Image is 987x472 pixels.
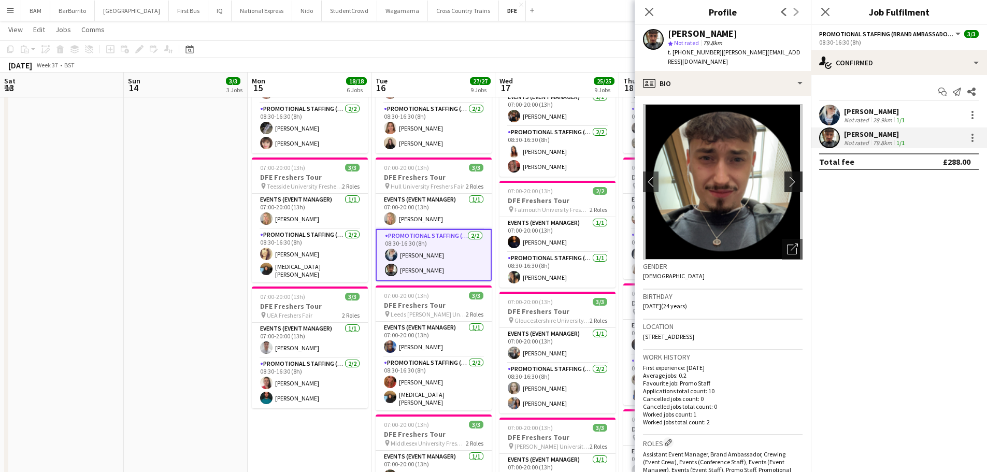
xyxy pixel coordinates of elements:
button: Wagamama [377,1,428,21]
span: t. [PHONE_NUMBER] [668,48,722,56]
span: Teesside University Freshers Fair [267,182,342,190]
div: Open photos pop-in [782,239,803,260]
span: Middlesex University Freshers Fair [391,439,466,447]
p: Cancelled jobs count: 0 [643,395,803,403]
span: Tue [376,76,388,85]
span: [PERSON_NAME] University Freshers Fair [514,442,590,450]
span: Jobs [55,25,71,34]
app-card-role: Promotional Staffing (Brand Ambassadors)2/208:30-16:30 (8h)[PERSON_NAME][PERSON_NAME] [252,358,368,408]
span: 13 [3,82,16,94]
h3: DFE Freshers Tour [499,196,616,205]
app-card-role: Events (Event Manager)1/107:00-20:00 (13h)[PERSON_NAME] [623,194,739,229]
span: 2 Roles [590,206,607,213]
app-job-card: 07:00-20:00 (13h)3/3DFE Freshers Tour Hull University Freshers Fair2 RolesEvents (Event Manager)1... [376,158,492,281]
span: 2 Roles [466,310,483,318]
h3: DFE Freshers Tour [376,173,492,182]
div: 6 Jobs [347,86,366,94]
h3: DFE Freshers Tour [252,173,368,182]
span: 07:00-20:00 (13h) [632,416,677,423]
h3: DFE Freshers Tour [252,302,368,311]
span: 2 Roles [466,182,483,190]
app-card-role: Events (Event Manager)1/107:00-20:00 (13h)[PERSON_NAME] [252,323,368,358]
app-job-card: 07:00-20:00 (13h)3/3DFE Freshers Tour Teesside University Freshers Fair2 RolesEvents (Event Manag... [252,158,368,282]
div: 08:30-16:30 (8h) [819,38,979,46]
div: 79.8km [871,139,894,147]
span: [DEMOGRAPHIC_DATA] [643,272,705,280]
button: Cross Country Trains [428,1,499,21]
span: 2 Roles [342,311,360,319]
h3: DFE Freshers Tour [499,433,616,442]
p: Favourite job: Promo Staff [643,379,803,387]
a: Comms [77,23,109,36]
div: 07:00-20:00 (13h)3/3DFE Freshers Tour Gloucestershire University Freshers Fair2 RolesEvents (Even... [499,292,616,413]
p: Worked jobs count: 1 [643,410,803,418]
span: 07:00-20:00 (13h) [384,292,429,299]
button: IQ [208,1,232,21]
app-skills-label: 1/1 [896,116,905,124]
span: 3/3 [593,298,607,306]
span: 3/3 [469,292,483,299]
h3: Birthday [643,292,803,301]
span: Sat [4,76,16,85]
span: 3/3 [964,30,979,38]
button: BAM [21,1,50,21]
div: 07:00-20:00 (13h)3/3DFE Freshers Tour Solent University Freshers Fair2 RolesEvents (Event Manager... [623,283,739,405]
div: [PERSON_NAME] [844,107,907,116]
span: [DATE] (24 years) [643,302,687,310]
app-card-role: Promotional Staffing (Brand Ambassadors)2/208:30-16:30 (8h)[PERSON_NAME][PERSON_NAME] [376,103,492,153]
span: 2/2 [593,187,607,195]
div: [DATE] [8,60,32,70]
app-card-role: Promotional Staffing (Brand Ambassadors)2/208:30-16:30 (8h)[PERSON_NAME][PERSON_NAME] [499,363,616,413]
span: 07:00-20:00 (13h) [260,164,305,171]
app-job-card: 07:00-20:00 (13h)3/3DFE Freshers Tour Creative Arts University Freshers Fair2 RolesEvents (Event ... [499,55,616,177]
app-card-role: Promotional Staffing (Brand Ambassadors)2/208:30-16:30 (8h)[PERSON_NAME][MEDICAL_DATA][PERSON_NAME] [376,357,492,410]
span: Leeds [PERSON_NAME] University Freshers Fair [391,310,466,318]
span: 16 [374,82,388,94]
span: 2 Roles [466,439,483,447]
button: Nido [292,1,322,21]
app-card-role: Events (Event Manager)1/107:00-20:00 (13h)[PERSON_NAME] [499,91,616,126]
span: | [PERSON_NAME][EMAIL_ADDRESS][DOMAIN_NAME] [668,48,800,65]
div: Total fee [819,156,854,167]
h3: DFE Freshers Tour [376,301,492,310]
div: 07:00-20:00 (13h)3/3DFE Freshers Tour UEA Freshers Fair2 RolesEvents (Event Manager)1/107:00-20:0... [252,287,368,408]
h3: DFE Freshers Tour [376,430,492,439]
div: Not rated [844,139,871,147]
span: 2 Roles [342,182,360,190]
span: Mon [252,76,265,85]
button: [GEOGRAPHIC_DATA] [95,1,169,21]
span: Falmouth University Freshers Fair [514,206,590,213]
app-job-card: 07:00-20:00 (13h)2/2DFE Freshers Tour Falmouth University Freshers Fair2 RolesEvents (Event Manag... [499,181,616,288]
div: Confirmed [811,50,987,75]
p: Cancelled jobs total count: 0 [643,403,803,410]
app-card-role: Events (Event Manager)1/107:00-20:00 (13h)[PERSON_NAME] [499,328,616,363]
app-card-role: Promotional Staffing (Brand Ambassadors)2/208:30-16:30 (8h)[PERSON_NAME][PERSON_NAME] [623,229,739,279]
div: Not rated [844,116,871,124]
span: View [8,25,23,34]
span: Promotional Staffing (Brand Ambassadors) [819,30,954,38]
app-job-card: 07:00-20:00 (13h)3/3DFE Freshers Tour Leeds [PERSON_NAME] University Freshers Fair2 RolesEvents (... [376,285,492,410]
a: View [4,23,27,36]
div: 9 Jobs [470,86,490,94]
app-card-role: Events (Event Manager)1/107:00-20:00 (13h)[PERSON_NAME] [252,194,368,229]
div: [PERSON_NAME] [844,130,907,139]
app-card-role: Promotional Staffing (Brand Ambassadors)1/108:30-16:30 (8h)[PERSON_NAME] [499,252,616,288]
span: 79.8km [701,39,724,47]
span: 3/3 [469,164,483,171]
span: 15 [250,82,265,94]
h3: DFE Freshers Tour [499,307,616,316]
span: 07:00-20:00 (13h) [384,421,429,428]
div: 07:00-20:00 (13h)3/3DFE Freshers Tour [GEOGRAPHIC_DATA] Freshers Fair2 RolesEvents (Event Manager... [623,158,739,279]
app-card-role: Promotional Staffing (Brand Ambassadors)2/208:30-16:30 (8h)[PERSON_NAME][PERSON_NAME] [499,126,616,177]
p: Applications total count: 10 [643,387,803,395]
app-card-role: Events (Event Manager)1/107:00-20:00 (13h)[PERSON_NAME] [376,194,492,229]
app-card-role: Events (Event Manager)1/107:00-20:00 (13h)[PERSON_NAME] [499,217,616,252]
img: Crew avatar or photo [643,104,803,260]
div: Bio [635,71,811,96]
p: First experience: [DATE] [643,364,803,371]
span: Hull University Freshers Fair [391,182,464,190]
span: 3/3 [469,421,483,428]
